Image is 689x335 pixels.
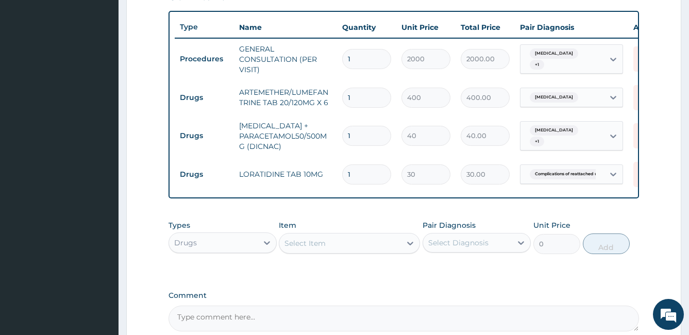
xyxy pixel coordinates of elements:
[234,82,337,113] td: ARTEMETHER/LUMEFANTRINE TAB 20/120MG X 6
[515,17,628,38] th: Pair Diagnosis
[60,102,142,206] span: We're online!
[234,115,337,157] td: [MEDICAL_DATA] + PARACETAMOL50/500MG (DICNAC)
[234,164,337,185] td: LORATIDINE TAB 10MG
[174,238,197,248] div: Drugs
[530,92,578,103] span: [MEDICAL_DATA]
[175,49,234,69] td: Procedures
[175,126,234,145] td: Drugs
[169,221,190,230] label: Types
[175,18,234,37] th: Type
[234,39,337,80] td: GENERAL CONSULTATION (PER VISIT)
[396,17,456,38] th: Unit Price
[19,52,42,77] img: d_794563401_company_1708531726252_794563401
[533,220,570,230] label: Unit Price
[169,5,194,30] div: Minimize live chat window
[234,17,337,38] th: Name
[279,220,296,230] label: Item
[530,137,544,147] span: + 1
[530,169,608,179] span: Complications of reattached up...
[583,233,630,254] button: Add
[530,60,544,70] span: + 1
[284,238,326,248] div: Select Item
[337,17,396,38] th: Quantity
[169,291,640,300] label: Comment
[628,17,680,38] th: Actions
[54,58,173,71] div: Chat with us now
[456,17,515,38] th: Total Price
[428,238,489,248] div: Select Diagnosis
[530,48,578,59] span: [MEDICAL_DATA]
[175,88,234,107] td: Drugs
[5,225,196,261] textarea: Type your message and hit 'Enter'
[175,165,234,184] td: Drugs
[530,125,578,136] span: [MEDICAL_DATA]
[423,220,476,230] label: Pair Diagnosis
